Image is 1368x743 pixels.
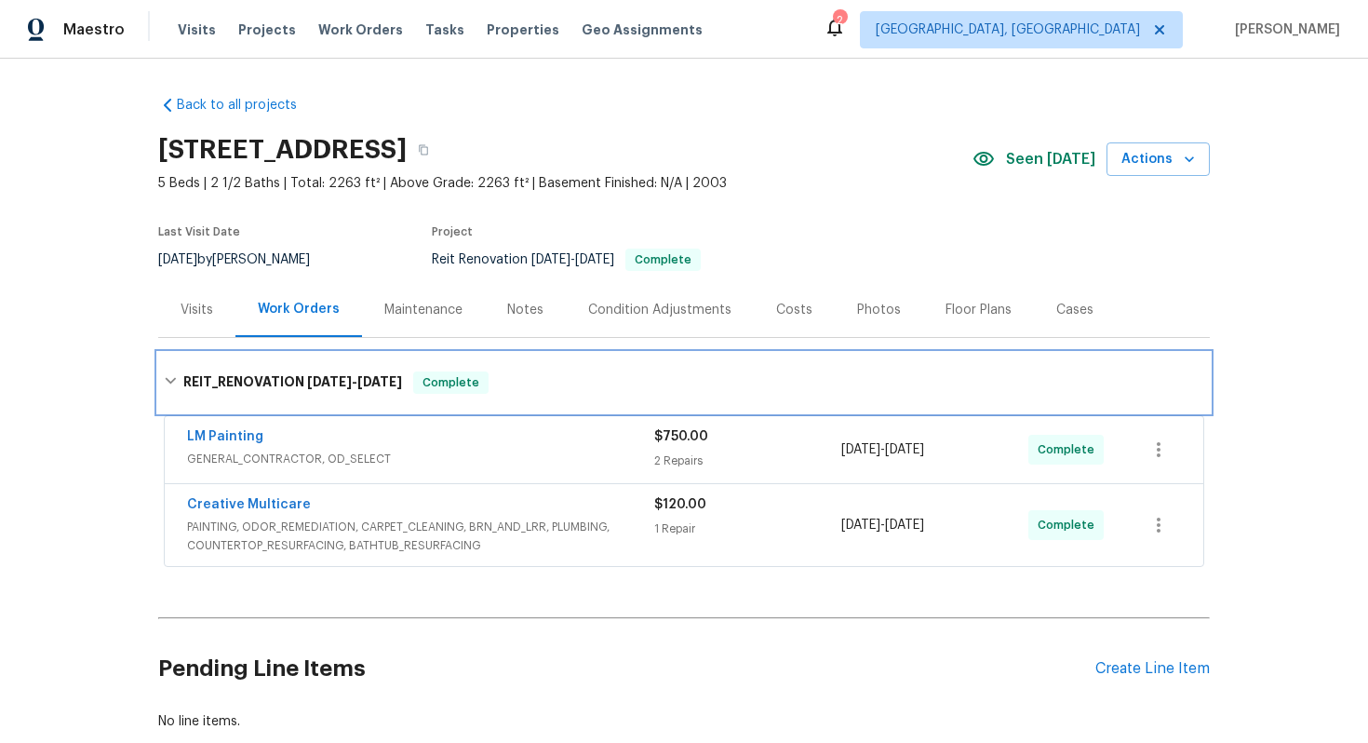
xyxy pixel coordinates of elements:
div: Photos [857,301,901,319]
div: 2 [833,11,846,30]
span: Complete [415,373,487,392]
div: Floor Plans [946,301,1012,319]
button: Actions [1106,142,1210,177]
h2: [STREET_ADDRESS] [158,141,407,159]
div: Notes [507,301,543,319]
span: Visits [178,20,216,39]
span: Projects [238,20,296,39]
span: 5 Beds | 2 1/2 Baths | Total: 2263 ft² | Above Grade: 2263 ft² | Basement Finished: N/A | 2003 [158,174,972,193]
span: Project [432,226,473,237]
span: Seen [DATE] [1006,150,1095,169]
span: - [841,440,924,459]
div: Maintenance [384,301,463,319]
span: Geo Assignments [582,20,703,39]
div: REIT_RENOVATION [DATE]-[DATE]Complete [158,353,1210,412]
span: [DATE] [531,253,570,266]
span: [GEOGRAPHIC_DATA], [GEOGRAPHIC_DATA] [876,20,1140,39]
span: Actions [1121,148,1195,171]
a: LM Painting [187,430,263,443]
span: [DATE] [885,519,924,532]
span: [DATE] [841,443,880,456]
span: GENERAL_CONTRACTOR, OD_SELECT [187,450,654,468]
h2: Pending Line Items [158,626,1095,712]
h6: REIT_RENOVATION [183,371,402,394]
span: Reit Renovation [432,253,701,266]
div: 1 Repair [654,520,841,538]
span: - [841,516,924,534]
div: 2 Repairs [654,452,841,470]
span: Tasks [425,23,464,36]
button: Copy Address [407,133,440,167]
span: [DATE] [885,443,924,456]
span: [DATE] [841,519,880,532]
span: Properties [487,20,559,39]
div: Condition Adjustments [588,301,731,319]
span: PAINTING, ODOR_REMEDIATION, CARPET_CLEANING, BRN_AND_LRR, PLUMBING, COUNTERTOP_RESURFACING, BATHT... [187,518,654,555]
span: - [307,375,402,388]
span: Work Orders [318,20,403,39]
span: [DATE] [158,253,197,266]
span: [DATE] [575,253,614,266]
span: [DATE] [357,375,402,388]
div: Create Line Item [1095,660,1210,678]
span: - [531,253,614,266]
span: Maestro [63,20,125,39]
div: Visits [181,301,213,319]
div: No line items. [158,712,1210,731]
span: [DATE] [307,375,352,388]
div: Costs [776,301,812,319]
span: Last Visit Date [158,226,240,237]
span: Complete [1038,516,1102,534]
div: Cases [1056,301,1093,319]
span: Complete [1038,440,1102,459]
div: Work Orders [258,300,340,318]
span: Complete [627,254,699,265]
div: by [PERSON_NAME] [158,249,332,271]
span: [PERSON_NAME] [1227,20,1340,39]
a: Back to all projects [158,96,337,115]
span: $120.00 [654,498,706,511]
a: Creative Multicare [187,498,311,511]
span: $750.00 [654,430,708,443]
